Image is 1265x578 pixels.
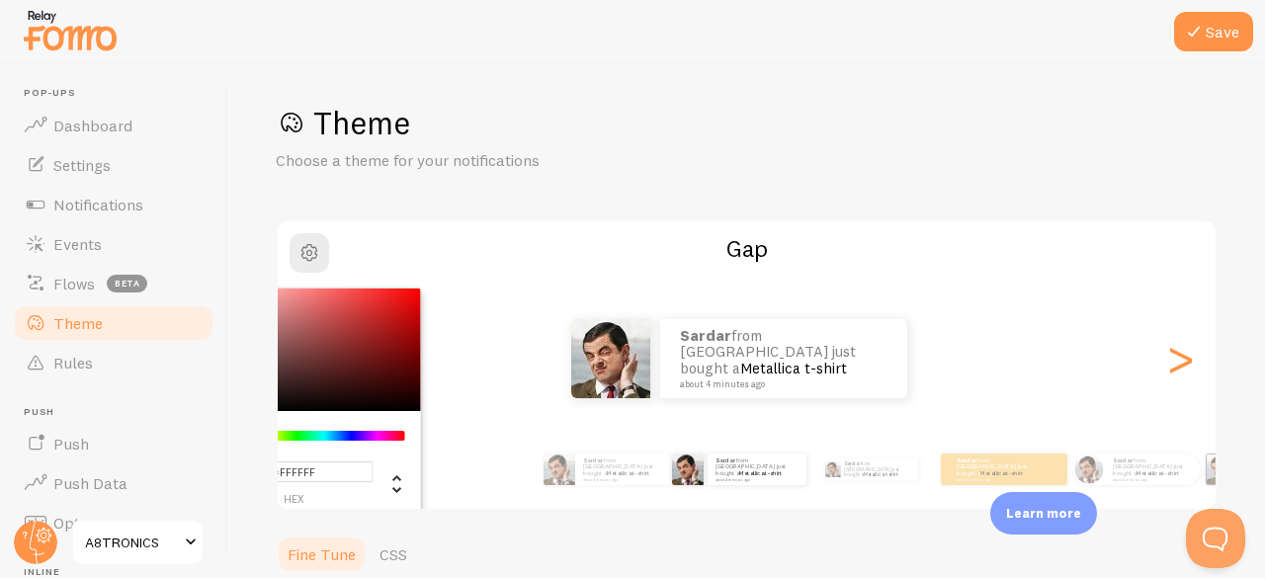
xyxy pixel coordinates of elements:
[716,477,797,481] small: about 4 minutes ago
[12,303,215,343] a: Theme
[1207,454,1236,484] img: Fomo
[276,149,750,172] p: Choose a theme for your notifications
[12,264,215,303] a: Flows beta
[1113,456,1192,481] p: from [GEOGRAPHIC_DATA] just bought a
[368,535,419,574] a: CSS
[12,463,215,503] a: Push Data
[53,155,111,175] span: Settings
[740,359,847,377] a: Metallica t-shirt
[583,456,604,464] strong: Sardar
[12,106,215,145] a: Dashboard
[739,469,782,477] a: Metallica t-shirt
[53,353,93,372] span: Rules
[864,471,897,477] a: Metallica t-shirt
[1113,477,1190,481] small: about 4 minutes ago
[957,477,1034,481] small: about 4 minutes ago
[374,460,405,506] div: Change another color definition
[53,473,127,493] span: Push Data
[276,103,1218,143] h1: Theme
[716,456,736,464] strong: Sardar
[844,458,910,480] p: from [GEOGRAPHIC_DATA] just bought a
[53,513,100,533] span: Opt-In
[85,531,179,554] span: A8TRONICS
[71,519,205,566] a: A8TRONICS
[825,461,841,477] img: Fomo
[1168,288,1192,430] div: Next slide
[21,5,120,55] img: fomo-relay-logo-orange.svg
[680,328,887,389] p: from [GEOGRAPHIC_DATA] just bought a
[1137,469,1179,477] a: Metallica t-shirt
[12,343,215,382] a: Rules
[53,116,132,135] span: Dashboard
[278,233,1216,264] h2: Gap
[583,456,662,481] p: from [GEOGRAPHIC_DATA] just bought a
[680,326,731,345] strong: Sardar
[12,224,215,264] a: Events
[844,460,861,466] strong: Sardar
[571,319,650,398] img: Fomo
[680,379,882,389] small: about 4 minutes ago
[214,494,374,505] span: hex
[53,195,143,214] span: Notifications
[1006,504,1081,523] p: Learn more
[957,456,1036,481] p: from [GEOGRAPHIC_DATA] just bought a
[672,454,704,485] img: Fomo
[24,406,215,419] span: Push
[24,87,215,100] span: Pop-ups
[301,288,325,430] div: Previous slide
[1113,456,1134,464] strong: Sardar
[276,535,368,574] a: Fine Tune
[53,434,89,454] span: Push
[12,145,215,185] a: Settings
[107,275,147,292] span: beta
[1075,454,1104,483] img: Fomo
[53,274,95,293] span: Flows
[1186,509,1245,568] iframe: Help Scout Beacon - Open
[12,185,215,224] a: Notifications
[12,503,215,542] a: Opt-In
[716,456,799,481] p: from [GEOGRAPHIC_DATA] just bought a
[199,289,421,517] div: Chrome color picker
[607,469,649,477] a: Metallica t-shirt
[53,313,103,333] span: Theme
[12,424,215,463] a: Push
[583,477,660,481] small: about 4 minutes ago
[980,469,1023,477] a: Metallica t-shirt
[957,456,977,464] strong: Sardar
[544,454,575,485] img: Fomo
[990,492,1097,535] div: Learn more
[53,234,102,254] span: Events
